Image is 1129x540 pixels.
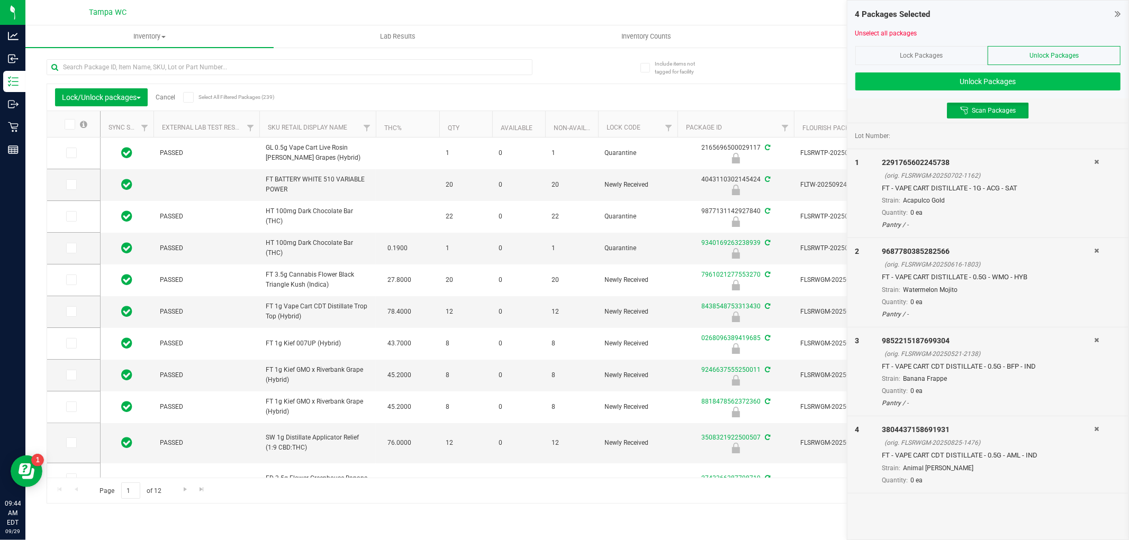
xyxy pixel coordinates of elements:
span: 2 [855,247,860,255]
span: 20 [446,180,486,190]
span: 20 [552,275,592,285]
a: Sync Status [109,124,149,131]
span: Sync from Compliance System [763,144,770,151]
a: Available [501,124,532,132]
span: In Sync [122,476,133,491]
span: 4 [855,425,860,434]
a: Cancel [156,94,175,101]
a: 7961021277553270 [701,271,761,278]
span: Strain: [882,375,900,382]
span: PASSED [160,402,253,412]
span: 0 ea [910,387,923,395]
span: 1 [446,148,486,158]
span: 8 [552,370,592,380]
span: FLSRWGM-20250922-546 [800,370,904,380]
span: Banana Frappe [903,375,947,382]
div: Newly Received [676,443,796,453]
a: Filter [776,119,794,137]
span: Strain: [882,197,900,204]
a: Filter [358,119,376,137]
span: Strain: [882,464,900,472]
a: 8438548753313430 [701,303,761,310]
div: Newly Received [676,280,796,290]
span: Sync from Compliance System [763,398,770,405]
span: 20 [446,275,486,285]
div: 9877131142927840 [676,206,796,227]
a: Non-Available [554,124,601,132]
a: 0268096389419685 [701,334,761,342]
span: 1 [446,243,486,253]
a: Lab Results [274,25,522,48]
span: FT 3.5g Cannabis Flower Black Triangle Kush (Indica) [266,270,369,290]
span: In Sync [122,177,133,192]
span: FLSRWTP-20250928-001 [800,148,904,158]
p: 09/29 [5,527,21,535]
a: THC% [384,124,402,132]
span: Sync from Compliance System [763,303,770,310]
input: Search Package ID, Item Name, SKU, Lot or Part Number... [47,59,532,75]
span: FLSRWGM-20250917-1884 [800,438,904,448]
span: 1 [552,243,592,253]
span: Sync from Compliance System [763,474,770,482]
a: Filter [136,119,153,137]
span: PASSED [160,243,253,253]
a: Unselect all packages [855,30,917,37]
span: Quarantine [604,148,671,158]
span: Quantity: [882,209,908,216]
span: 8 [446,370,486,380]
span: Quantity: [882,477,908,484]
div: 9852215187699304 [882,335,1094,346]
span: Newly Received [604,370,671,380]
span: 0 ea [910,477,923,484]
a: Filter [242,119,259,137]
a: Qty [448,124,459,132]
span: Newly Received [604,180,671,190]
span: 1 [552,148,592,158]
span: 43.7000 [382,336,417,351]
span: Sync from Compliance System [763,176,770,183]
a: Sku Retail Display Name [268,124,347,131]
span: 20 [552,180,592,190]
span: Tampa WC [89,8,127,17]
div: (orig. FLSRWGM-20250616-1803) [884,260,1094,269]
a: 8818478562372360 [701,398,761,405]
iframe: Resource center [11,455,42,487]
div: Quarantine [676,248,796,259]
a: Inventory Counts [522,25,770,48]
span: FLSRWGM-20250922-687 [800,338,904,349]
span: In Sync [122,336,133,351]
div: 2165696500029117 [676,143,796,163]
span: FT 1g Vape Cart CDT Distillate Trop Top (Hybrid) [266,301,369,322]
span: Unlock Packages [1029,52,1079,59]
span: 0 [499,148,539,158]
div: 3804437158691931 [882,424,1094,435]
span: HT 100mg Dark Chocolate Bar (THC) [266,206,369,226]
span: 12 [446,438,486,448]
span: Quarantine [604,243,671,253]
span: PASSED [160,307,253,317]
span: 8 [446,338,486,349]
span: Quantity: [882,387,908,395]
span: In Sync [122,399,133,414]
span: 76.0000 [382,435,417,451]
div: 2291765602245738 [882,157,1094,168]
span: FT 1g Kief 007UP (Hybrid) [266,338,369,349]
div: Newly Received [676,407,796,417]
span: 8 [446,402,486,412]
iframe: Resource center unread badge [31,454,44,466]
span: 8 [552,338,592,349]
div: FT - VAPE CART CDT DISTILLATE - 0.5G - BFP - IND [882,361,1094,372]
span: FT 1g Kief GMO x Riverbank Grape (Hybrid) [266,397,369,417]
span: FLSRWGM-20250922-1715 [800,275,904,285]
span: PASSED [160,148,253,158]
span: FLSRWGM-20250922-640 [800,402,904,412]
div: Quarantine [676,153,796,163]
a: Filter [660,119,678,137]
inline-svg: Inventory [8,76,19,87]
div: Pantry / - [882,220,1094,230]
span: FT 1g Kief GMO x Riverbank Grape (Hybrid) [266,365,369,385]
span: 0 [499,212,539,222]
span: 78.4000 [382,304,417,319]
span: Lot Number: [855,131,891,141]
